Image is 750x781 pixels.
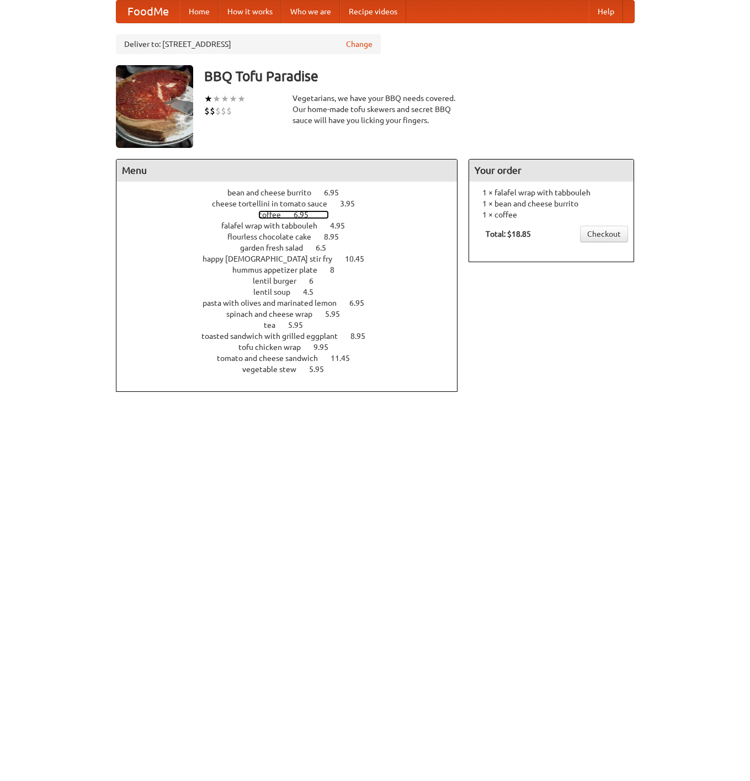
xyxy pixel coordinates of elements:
[217,354,370,363] a: tomato and cheese sandwich 11.45
[242,365,307,374] span: vegetable stew
[217,354,329,363] span: tomato and cheese sandwich
[116,160,458,182] h4: Menu
[580,226,628,242] a: Checkout
[221,221,365,230] a: falafel wrap with tabbouleh 4.95
[204,105,210,117] li: $
[212,199,375,208] a: cheese tortellini in tomato sauce 3.95
[227,188,359,197] a: bean and cheese burrito 6.95
[242,365,344,374] a: vegetable stew 5.95
[475,187,628,198] li: 1 × falafel wrap with tabbouleh
[264,321,286,330] span: tea
[350,332,376,341] span: 8.95
[313,343,339,352] span: 9.95
[226,105,232,117] li: $
[227,232,322,241] span: flourless chocolate cake
[215,105,221,117] li: $
[232,265,355,274] a: hummus appetizer plate 8
[253,288,334,296] a: lentil soup 4.5
[203,299,348,307] span: pasta with olives and marinated lemon
[229,93,237,105] li: ★
[238,343,349,352] a: tofu chicken wrap 9.95
[324,188,350,197] span: 6.95
[203,299,385,307] a: pasta with olives and marinated lemon 6.95
[204,65,635,87] h3: BBQ Tofu Paradise
[221,105,226,117] li: $
[201,332,386,341] a: toasted sandwich with grilled eggplant 8.95
[330,221,356,230] span: 4.95
[294,210,320,219] span: 6.95
[589,1,623,23] a: Help
[240,243,347,252] a: garden fresh salad 6.5
[210,105,215,117] li: $
[330,265,345,274] span: 8
[226,310,360,318] a: spinach and cheese wrap 5.95
[203,254,343,263] span: happy [DEMOGRAPHIC_DATA] stir fry
[469,160,634,182] h4: Your order
[281,1,340,23] a: Who we are
[116,1,180,23] a: FoodMe
[309,365,335,374] span: 5.95
[221,93,229,105] li: ★
[212,199,338,208] span: cheese tortellini in tomato sauce
[203,254,385,263] a: happy [DEMOGRAPHIC_DATA] stir fry 10.45
[253,288,301,296] span: lentil soup
[240,243,314,252] span: garden fresh salad
[221,221,328,230] span: falafel wrap with tabbouleh
[258,210,329,219] a: coffee 6.95
[204,93,212,105] li: ★
[340,199,366,208] span: 3.95
[253,277,307,285] span: lentil burger
[340,1,406,23] a: Recipe videos
[486,230,531,238] b: Total: $18.85
[324,232,350,241] span: 8.95
[116,65,193,148] img: angular.jpg
[201,332,349,341] span: toasted sandwich with grilled eggplant
[226,310,323,318] span: spinach and cheese wrap
[258,210,292,219] span: coffee
[227,188,322,197] span: bean and cheese burrito
[212,93,221,105] li: ★
[303,288,325,296] span: 4.5
[316,243,337,252] span: 6.5
[232,265,328,274] span: hummus appetizer plate
[475,209,628,220] li: 1 × coffee
[331,354,361,363] span: 11.45
[253,277,334,285] a: lentil burger 6
[346,39,373,50] a: Change
[325,310,351,318] span: 5.95
[288,321,314,330] span: 5.95
[219,1,281,23] a: How it works
[238,343,312,352] span: tofu chicken wrap
[309,277,325,285] span: 6
[237,93,246,105] li: ★
[349,299,375,307] span: 6.95
[475,198,628,209] li: 1 × bean and cheese burrito
[116,34,381,54] div: Deliver to: [STREET_ADDRESS]
[180,1,219,23] a: Home
[345,254,375,263] span: 10.45
[264,321,323,330] a: tea 5.95
[292,93,458,126] div: Vegetarians, we have your BBQ needs covered. Our home-made tofu skewers and secret BBQ sauce will...
[227,232,359,241] a: flourless chocolate cake 8.95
